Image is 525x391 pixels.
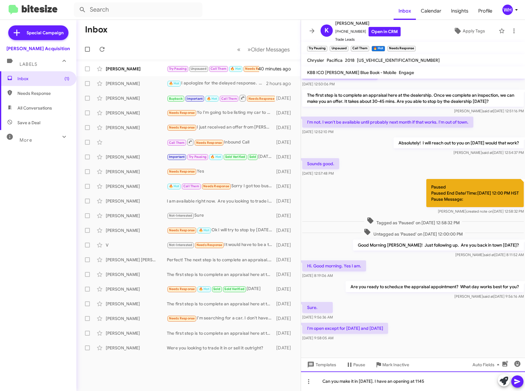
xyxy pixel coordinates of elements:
span: Tagged as 'Paused' on [DATE] 12:58:32 PM [364,217,462,226]
span: Sold [213,287,220,291]
a: Open in CRM [369,27,401,36]
div: The first step is to complete an appraisal here at the dealership. Once we complete an inspection... [167,301,275,307]
button: Auto Fields [468,359,507,370]
div: Perfect! The next step is to complete an appraisal. Once complete, we can make you an offer. Are ... [167,257,275,263]
div: [DATE] [275,95,296,101]
span: 🔥 Hot [230,67,241,71]
div: [DATE] [275,286,296,292]
p: Hi. Good morning. Yes I am. [302,260,366,271]
span: Call Them [183,184,199,188]
span: [DATE] 12:50:06 PM [302,82,335,86]
button: Templates [301,359,341,370]
p: The first step is to complete an appraisal here at the dealership. Once we complete an inspection... [302,90,524,107]
button: Next [244,43,293,56]
div: [DATE] [275,139,296,145]
span: said at [484,252,494,257]
div: The first step is to complete an appraisal here at the dealership. Once we complete an inspection... [167,271,275,277]
div: [PERSON_NAME] [PERSON_NAME] [106,257,167,263]
div: Sorry I got too busy In the morning. I can call you around 2pm? Will you be available? Should I c... [167,183,275,190]
div: [PERSON_NAME] [106,183,167,189]
span: 🔥 Hot [199,228,209,232]
p: Good Morning [PERSON_NAME]! Just following up. Are you back in town [DATE]? [353,240,524,251]
input: Search [74,2,202,17]
span: Call Them [221,97,237,101]
span: (1) [64,76,69,82]
span: « [237,46,240,53]
span: More [20,137,32,143]
span: K [325,26,329,35]
div: [DATE] [167,285,275,292]
span: Special Campaign [27,30,64,36]
span: Needs Response [169,125,195,129]
div: [PERSON_NAME] [106,110,167,116]
a: Calendar [416,2,446,20]
span: [US_VEHICLE_IDENTIFICATION_NUMBER] [357,58,440,63]
span: Call Them [169,141,185,145]
div: I'm searching for a car. I don't have one to sell. Thanks for your inquiry [167,315,275,322]
p: I'm open except for [DATE] and [DATE] [302,323,388,334]
span: Apply Tags [463,25,485,36]
div: [PERSON_NAME] [106,286,167,292]
span: [DATE] 9:56:36 AM [302,315,333,319]
div: [DATE] [275,315,296,322]
span: All Conversations [17,105,52,111]
a: Insights [446,2,473,20]
a: Profile [473,2,497,20]
span: [PERSON_NAME] [DATE] 12:58:32 PM [438,209,524,214]
span: Sold [249,155,256,159]
p: Sounds good. [302,158,339,169]
span: said at [483,109,493,113]
div: I'm open except for [DATE] and [DATE] [167,65,259,72]
div: I just received an offer from [PERSON_NAME]. We are going over details. If we agree on the #'s I ... [167,124,275,131]
span: said at [482,150,493,155]
a: Special Campaign [8,25,68,40]
span: 2018 [345,58,354,63]
span: Pause [353,359,365,370]
span: Not-Interested [169,214,193,218]
span: Important [169,155,185,159]
span: Needs Response [245,67,271,71]
button: WH [497,5,518,15]
div: [DATE] [275,301,296,307]
span: Needs Response [248,97,274,101]
span: [PERSON_NAME] [DATE] 12:51:16 PM [454,109,524,113]
span: Needs Response [169,169,195,173]
span: [DATE] 12:57:48 PM [302,171,334,176]
div: 2 hours ago [266,80,296,87]
span: Buyback [169,97,183,101]
small: Call Them [351,46,369,51]
div: The first step is to complete an appraisal here at the dealership. Once we complete an inspection... [167,330,275,336]
span: 🔥 Hot [199,287,209,291]
div: [DATE] [275,271,296,277]
div: [DATE] [275,242,296,248]
div: Ok I will try to stop by [DATE]. Do to work I will not be able to make it before then [167,227,275,234]
div: [PERSON_NAME] [106,66,167,72]
div: Inbound Call [167,138,275,146]
span: Chrysler [307,58,324,63]
button: Previous [233,43,244,56]
span: said at [483,294,494,299]
small: Needs Response [387,46,416,51]
div: WH [502,5,513,15]
div: [PERSON_NAME] [106,125,167,131]
div: It would have to be a truly generous offer for me to even consider [167,241,275,248]
span: Important [187,97,203,101]
span: KBB ICO [PERSON_NAME] Blue Book - Mobile [307,70,396,75]
p: Paused Paused End Date/Time:[DATE] 12:00 PM HST Pause Message: [426,179,524,207]
div: [PERSON_NAME] [106,301,167,307]
div: 40 minutes ago [259,66,296,72]
span: Needs Response [203,184,229,188]
span: Inbox [17,76,69,82]
span: [DATE] 9:58:05 AM [302,336,333,340]
div: Sure [167,212,275,219]
div: V [106,242,167,248]
div: Yes [167,168,275,175]
div: [PERSON_NAME] [106,271,167,277]
span: [PERSON_NAME] [DATE] 9:56:16 AM [454,294,524,299]
span: Sold Verified [225,155,245,159]
div: [PERSON_NAME] [106,95,167,101]
span: Needs Response [17,90,69,96]
div: [PERSON_NAME] [106,198,167,204]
